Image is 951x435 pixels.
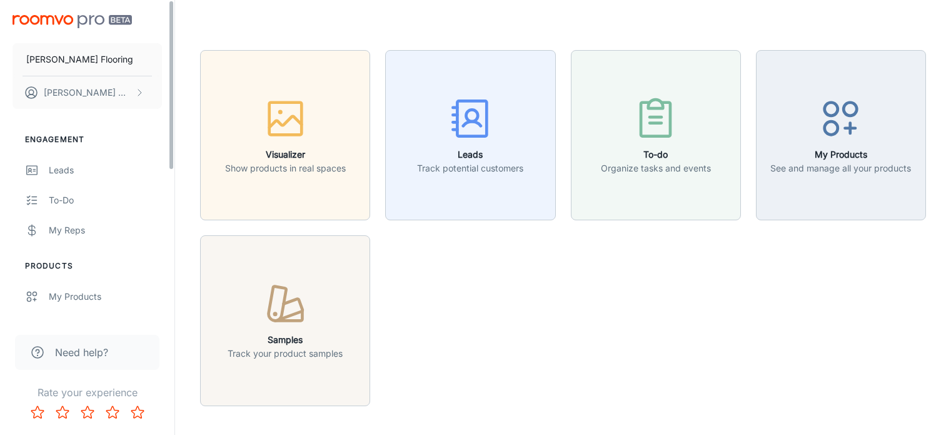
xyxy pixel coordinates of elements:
div: My Reps [49,223,162,237]
p: [PERSON_NAME] Flooring [26,53,133,66]
div: To-do [49,193,162,207]
p: Organize tasks and events [601,161,711,175]
button: To-doOrganize tasks and events [571,50,741,220]
button: SamplesTrack your product samples [200,235,370,406]
h6: Visualizer [225,148,346,161]
div: Leads [49,163,162,177]
button: [PERSON_NAME] Wood [13,76,162,109]
h6: Leads [417,148,523,161]
h6: To-do [601,148,711,161]
p: [PERSON_NAME] Wood [44,86,132,100]
span: Need help? [55,345,108,360]
p: See and manage all your products [770,161,911,175]
p: Show products in real spaces [225,161,346,175]
h6: Samples [228,333,343,347]
p: Rate your experience [10,385,164,400]
img: Roomvo PRO Beta [13,15,132,28]
button: [PERSON_NAME] Flooring [13,43,162,76]
button: Rate 5 star [125,400,150,425]
a: My ProductsSee and manage all your products [756,128,926,141]
a: To-doOrganize tasks and events [571,128,741,141]
p: Track your product samples [228,347,343,361]
button: Rate 1 star [25,400,50,425]
button: Rate 3 star [75,400,100,425]
button: My ProductsSee and manage all your products [756,50,926,220]
a: LeadsTrack potential customers [385,128,555,141]
a: SamplesTrack your product samples [200,314,370,326]
button: LeadsTrack potential customers [385,50,555,220]
button: VisualizerShow products in real spaces [200,50,370,220]
button: Rate 4 star [100,400,125,425]
h6: My Products [770,148,911,161]
p: Track potential customers [417,161,523,175]
div: My Products [49,290,162,304]
div: Suppliers [49,320,162,334]
button: Rate 2 star [50,400,75,425]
